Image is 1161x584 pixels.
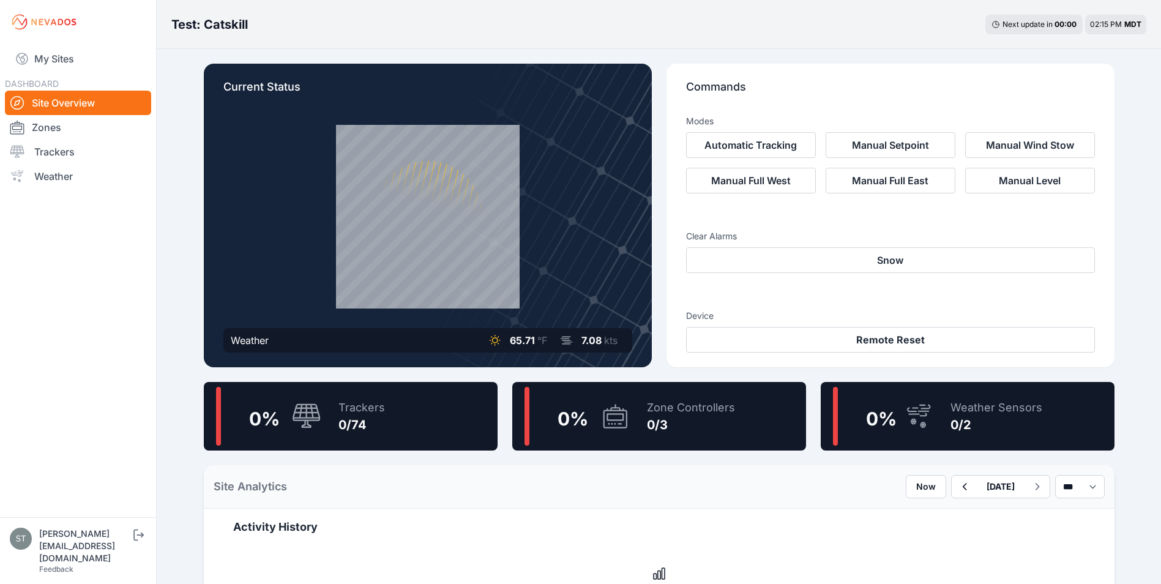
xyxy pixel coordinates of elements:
[5,140,151,164] a: Trackers
[965,168,1095,193] button: Manual Level
[686,247,1095,273] button: Snow
[512,382,806,451] a: 0%Zone Controllers0/3
[686,327,1095,353] button: Remote Reset
[5,78,59,89] span: DASHBOARD
[338,399,385,416] div: Trackers
[686,78,1095,105] p: Commands
[1002,20,1053,29] span: Next update in
[866,408,897,430] span: 0 %
[10,528,32,550] img: steve@nevados.solar
[950,416,1042,433] div: 0/2
[233,518,1085,536] h2: Activity History
[223,78,632,105] p: Current Status
[338,416,385,433] div: 0/74
[537,334,547,346] span: °F
[686,310,1095,322] h3: Device
[1055,20,1077,29] div: 00 : 00
[5,164,151,189] a: Weather
[39,564,73,574] a: Feedback
[231,333,269,348] div: Weather
[581,334,602,346] span: 7.08
[686,168,816,193] button: Manual Full West
[1124,20,1141,29] span: MDT
[204,382,498,451] a: 0%Trackers0/74
[647,416,735,433] div: 0/3
[5,44,151,73] a: My Sites
[1090,20,1122,29] span: 02:15 PM
[558,408,588,430] span: 0 %
[171,16,248,33] h3: Test: Catskill
[5,91,151,115] a: Site Overview
[686,115,714,127] h3: Modes
[950,399,1042,416] div: Weather Sensors
[906,475,946,498] button: Now
[39,528,131,564] div: [PERSON_NAME][EMAIL_ADDRESS][DOMAIN_NAME]
[214,478,287,495] h2: Site Analytics
[10,12,78,32] img: Nevados
[977,476,1025,498] button: [DATE]
[826,132,955,158] button: Manual Setpoint
[510,334,535,346] span: 65.71
[647,399,735,416] div: Zone Controllers
[686,230,1095,242] h3: Clear Alarms
[821,382,1114,451] a: 0%Weather Sensors0/2
[604,334,618,346] span: kts
[249,408,280,430] span: 0 %
[171,9,248,40] nav: Breadcrumb
[965,132,1095,158] button: Manual Wind Stow
[5,115,151,140] a: Zones
[826,168,955,193] button: Manual Full East
[686,132,816,158] button: Automatic Tracking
